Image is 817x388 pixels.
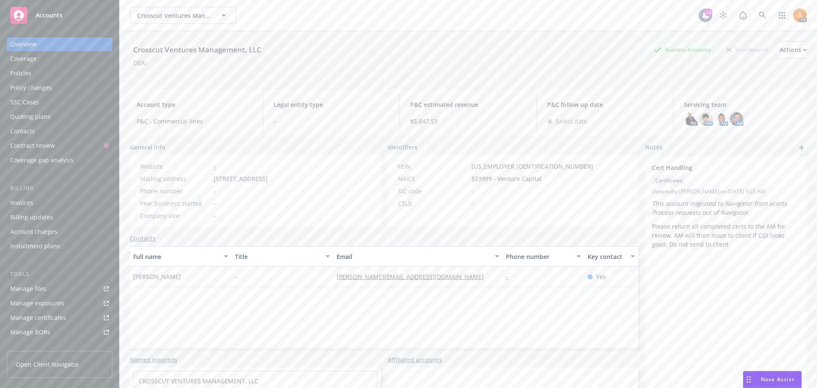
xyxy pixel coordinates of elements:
a: Installment plans [7,239,112,253]
div: Manage exposures [10,296,64,310]
div: Phone number [140,187,210,195]
a: [PERSON_NAME][EMAIL_ADDRESS][DOMAIN_NAME] [337,273,491,281]
div: Total Rewards [722,44,773,55]
a: Quoting plans [7,110,112,124]
img: photo [714,112,728,126]
a: SSC Cases [7,95,112,109]
a: Named insureds [130,355,177,364]
span: Yes [596,272,606,281]
div: Drag to move [743,371,754,388]
a: Manage certificates [7,311,112,325]
span: Open Client Navigator [16,360,79,369]
a: - [506,273,515,281]
div: 18 [705,9,712,16]
div: Billing [7,184,112,193]
div: SSC Cases [10,95,39,109]
a: Contract review [7,139,112,152]
a: Report a Bug [734,7,751,24]
div: Company size [140,211,210,220]
img: photo [730,112,743,126]
span: Account type [137,100,253,109]
span: Notes [645,143,663,153]
a: Billing updates [7,210,112,224]
span: - [471,187,474,195]
div: Quoting plans [10,110,51,124]
img: photo [793,9,807,22]
div: Coverage [10,52,37,66]
div: Actions [780,42,807,58]
div: Email [337,252,490,261]
span: P&C estimated revenue [410,100,526,109]
a: add [797,143,807,153]
a: Stop snowing [715,7,732,24]
div: DBA: - [133,58,149,67]
p: Please return all completed certs to the AM for review, AM will then issue to client if COI looks... [652,222,800,249]
a: Overview [7,37,112,51]
button: Actions [780,41,807,58]
a: Manage files [7,282,112,296]
span: Servicing team [684,100,800,109]
div: Invoices [10,196,33,210]
button: Nova Assist [743,371,802,388]
div: SIC code [398,187,468,195]
span: Cert Handling [652,163,778,172]
a: Search [754,7,771,24]
div: NAICS [398,174,468,183]
div: Account charges [10,225,57,239]
button: Crosscut Ventures Management, LLC [130,7,236,24]
span: P&C - Commercial lines [137,117,253,126]
div: CSLB [398,199,468,208]
a: Coverage [7,52,112,66]
a: Coverage gap analysis [7,153,112,167]
a: Invoices [7,196,112,210]
div: Manage files [10,282,46,296]
img: photo [699,112,713,126]
div: Billing updates [10,210,53,224]
span: Legal entity type [274,100,390,109]
div: Cert HandlingCertificatesUpdatedby [PERSON_NAME] on [DATE] 9:25 AMThis account migrated to Naviga... [645,156,807,256]
a: Switch app [774,7,791,24]
div: FEIN [398,162,468,171]
button: Title [231,246,333,267]
span: - [214,187,216,195]
a: Policies [7,66,112,80]
a: Account charges [7,225,112,239]
a: Accounts [7,3,112,27]
span: General info [130,143,166,152]
div: Contract review [10,139,55,152]
span: - [274,117,390,126]
div: Phone number [506,252,571,261]
div: Business Insurance [650,44,715,55]
a: Contacts [7,124,112,138]
span: $5,847.53 [410,117,526,126]
button: Phone number [503,246,584,267]
div: Contacts [10,124,35,138]
div: Manage certificates [10,311,66,325]
div: Full name [133,252,219,261]
a: Contacts [130,234,156,243]
span: Select date [556,117,587,126]
a: - [214,162,216,170]
div: Website [140,162,210,171]
div: Policies [10,66,31,80]
span: Crosscut Ventures Management, LLC [137,11,211,20]
span: - [235,272,237,281]
div: Overview [10,37,37,51]
a: Policy changes [7,81,112,95]
span: Updated by [PERSON_NAME] on [DATE] 9:25 AM [652,188,800,195]
div: Summary of insurance [10,340,75,354]
a: Manage exposures [7,296,112,310]
div: Key contact [588,252,626,261]
span: Accounts [36,12,63,19]
div: Mailing address [140,174,210,183]
a: Manage BORs [7,325,112,339]
div: Year business started [140,199,210,208]
div: Coverage gap analysis [10,153,74,167]
em: This account migrated to Navigator from ecerts. Process requests out of Navigator. [652,199,790,216]
div: Crosscut Ventures Management, LLC [130,44,265,55]
div: Title [235,252,320,261]
span: Certificates [655,177,683,184]
div: Manage BORs [10,325,50,339]
span: - [471,199,474,208]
